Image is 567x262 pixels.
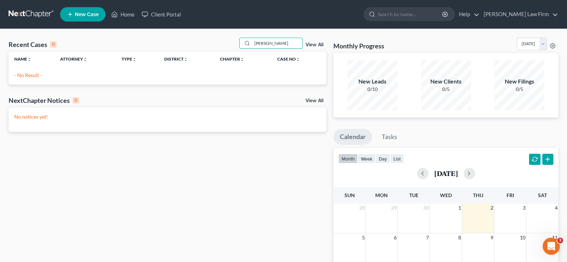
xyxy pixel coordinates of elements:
div: New Clients [421,77,471,86]
i: unfold_more [27,57,31,62]
a: View All [306,98,323,103]
span: 28 [358,204,366,212]
div: 0/10 [347,86,397,93]
span: 1 [458,204,462,212]
span: 3 [557,238,563,243]
i: unfold_more [296,57,300,62]
span: 6 [393,233,397,242]
p: No notices yet! [14,113,321,120]
a: Typeunfold_more [122,56,137,62]
div: 0/5 [421,86,471,93]
a: Nameunfold_more [14,56,31,62]
span: Mon [375,192,388,198]
span: Tue [409,192,419,198]
span: Sat [538,192,547,198]
span: 8 [458,233,462,242]
button: list [390,154,404,163]
span: 30 [422,204,430,212]
span: 9 [490,233,494,242]
input: Search by name... [378,8,443,21]
a: View All [306,42,323,47]
div: NextChapter Notices [9,96,79,105]
i: unfold_more [83,57,87,62]
i: unfold_more [132,57,137,62]
button: day [376,154,390,163]
span: New Case [75,12,99,17]
div: New Filings [494,77,544,86]
a: Home [108,8,138,21]
span: 29 [390,204,397,212]
span: Wed [440,192,452,198]
span: 7 [425,233,430,242]
div: 0/5 [494,86,544,93]
a: Chapterunfold_more [220,56,244,62]
span: Fri [507,192,514,198]
h2: [DATE] [434,170,458,177]
span: 11 [551,233,558,242]
div: Recent Cases [9,40,57,49]
a: Calendar [333,129,372,145]
span: 3 [522,204,526,212]
input: Search by name... [252,38,302,48]
a: [PERSON_NAME] Law Firm [480,8,558,21]
span: 2 [490,204,494,212]
a: Districtunfold_more [164,56,188,62]
a: Case Nounfold_more [277,56,300,62]
span: 10 [519,233,526,242]
div: 0 [50,41,57,48]
span: 4 [554,204,558,212]
h3: Monthly Progress [333,42,384,50]
iframe: Intercom live chat [543,238,560,255]
a: Help [455,8,479,21]
span: 5 [361,233,366,242]
button: month [338,154,358,163]
span: Sun [344,192,355,198]
a: Attorneyunfold_more [60,56,87,62]
button: week [358,154,376,163]
a: Client Portal [138,8,185,21]
span: Thu [473,192,483,198]
i: unfold_more [184,57,188,62]
a: Tasks [375,129,404,145]
i: unfold_more [240,57,244,62]
div: 0 [73,97,79,104]
div: New Leads [347,77,397,86]
p: - No Result - [14,72,321,79]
